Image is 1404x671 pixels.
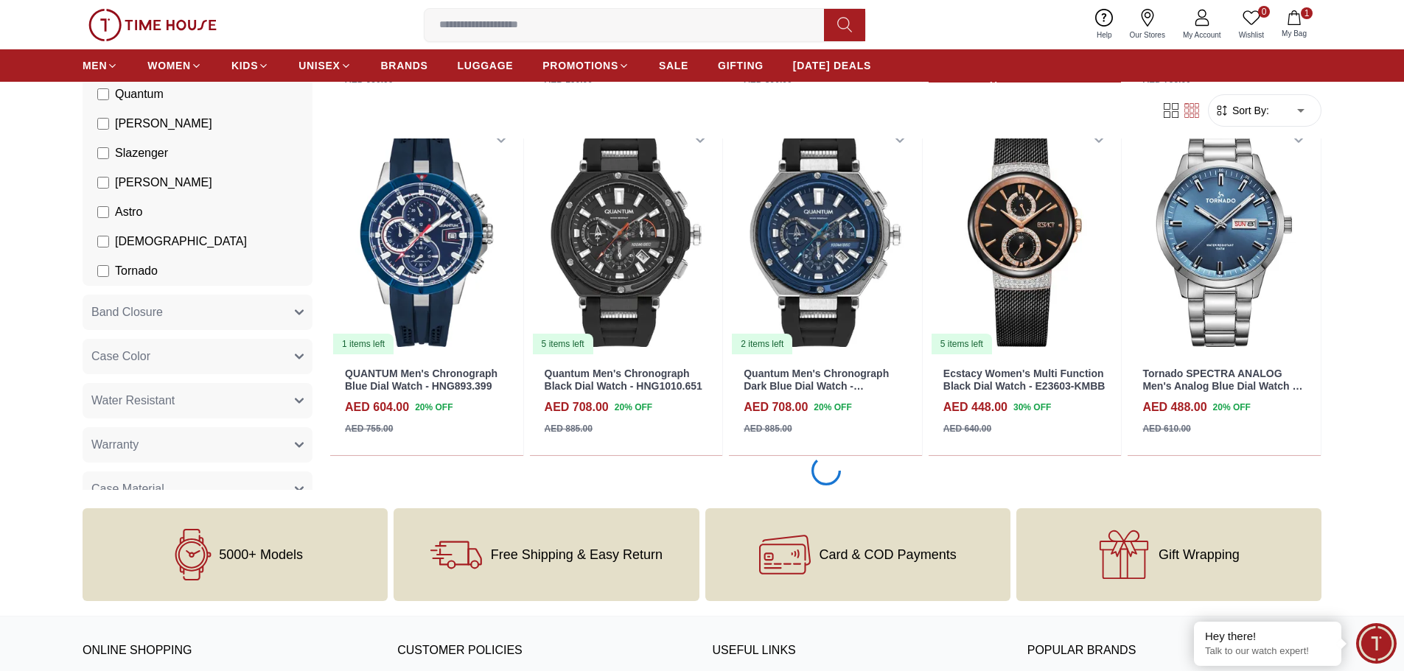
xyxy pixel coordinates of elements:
[1205,629,1330,644] div: Hey there!
[929,113,1122,356] img: Ecstacy Women's Multi Function Black Dial Watch - E23603-KMBB
[458,58,514,73] span: LUGGAGE
[718,52,764,79] a: GIFTING
[1177,29,1227,41] span: My Account
[1088,6,1121,43] a: Help
[659,52,688,79] a: SALE
[1273,7,1316,42] button: 1My Bag
[820,547,957,562] span: Card & COD Payments
[91,348,150,366] span: Case Color
[542,52,629,79] a: PROMOTIONS
[932,334,992,354] div: 5 items left
[115,204,142,222] span: Astro
[793,52,871,79] a: [DATE] DEALS
[97,207,109,219] input: Astro
[115,175,212,192] span: [PERSON_NAME]
[1128,113,1321,356] img: Tornado SPECTRA ANALOG Men's Analog Blue Dial Watch - T23001-SBSL
[545,422,593,435] div: AED 885.00
[713,640,1007,662] h3: USEFUL LINKS
[530,113,723,356] img: Quantum Men's Chronograph Black Dial Watch - HNG1010.651
[1276,28,1313,39] span: My Bag
[814,401,851,414] span: 20 % OFF
[231,52,269,79] a: KIDS
[530,113,723,356] a: Quantum Men's Chronograph Black Dial Watch - HNG1010.6515 items left
[1258,6,1270,18] span: 0
[83,640,377,662] h3: ONLINE SHOPPING
[298,52,351,79] a: UNISEX
[744,368,889,404] a: Quantum Men's Chronograph Dark Blue Dial Watch - HNG1010.391
[1027,640,1321,662] h3: Popular Brands
[793,58,871,73] span: [DATE] DEALS
[115,263,158,281] span: Tornado
[83,52,118,79] a: MEN
[83,384,312,419] button: Water Resistant
[744,422,792,435] div: AED 885.00
[381,58,428,73] span: BRANDS
[1229,103,1269,118] span: Sort By:
[943,422,991,435] div: AED 640.00
[97,89,109,101] input: Quantum
[333,334,394,354] div: 1 items left
[1091,29,1118,41] span: Help
[1013,401,1051,414] span: 30 % OFF
[115,116,212,133] span: [PERSON_NAME]
[1301,7,1313,19] span: 1
[729,113,922,356] img: Quantum Men's Chronograph Dark Blue Dial Watch - HNG1010.391
[415,401,453,414] span: 20 % OFF
[533,334,593,354] div: 5 items left
[1159,547,1240,562] span: Gift Wrapping
[1215,103,1269,118] button: Sort By:
[97,236,109,248] input: [DEMOGRAPHIC_DATA]
[542,58,618,73] span: PROMOTIONS
[330,113,523,356] a: QUANTUM Men's Chronograph Blue Dial Watch - HNG893.3991 items left
[1356,623,1397,664] div: Chat Widget
[491,547,663,562] span: Free Shipping & Easy Return
[1230,6,1273,43] a: 0Wishlist
[729,113,922,356] a: Quantum Men's Chronograph Dark Blue Dial Watch - HNG1010.3912 items left
[1121,6,1174,43] a: Our Stores
[458,52,514,79] a: LUGGAGE
[1205,645,1330,658] p: Talk to our watch expert!
[83,472,312,507] button: Case Material
[91,481,164,499] span: Case Material
[381,52,428,79] a: BRANDS
[1124,29,1171,41] span: Our Stores
[615,401,652,414] span: 20 % OFF
[943,368,1106,392] a: Ecstacy Women's Multi Function Black Dial Watch - E23603-KMBB
[231,58,258,73] span: KIDS
[91,437,139,454] span: Warranty
[1213,401,1251,414] span: 20 % OFF
[345,398,409,416] h4: AED 604.00
[147,52,202,79] a: WOMEN
[929,113,1122,356] a: Ecstacy Women's Multi Function Black Dial Watch - E23603-KMBB5 items left
[744,398,808,416] h4: AED 708.00
[659,58,688,73] span: SALE
[345,422,393,435] div: AED 755.00
[545,398,609,416] h4: AED 708.00
[330,113,523,356] img: QUANTUM Men's Chronograph Blue Dial Watch - HNG893.399
[97,178,109,189] input: [PERSON_NAME]
[115,145,168,163] span: Slazenger
[397,640,691,662] h3: CUSTOMER POLICIES
[718,58,764,73] span: GIFTING
[83,58,107,73] span: MEN
[219,547,303,562] span: 5000+ Models
[1233,29,1270,41] span: Wishlist
[97,119,109,130] input: [PERSON_NAME]
[91,304,163,322] span: Band Closure
[115,233,247,251] span: [DEMOGRAPHIC_DATA]
[97,266,109,278] input: Tornado
[345,368,497,392] a: QUANTUM Men's Chronograph Blue Dial Watch - HNG893.399
[943,398,1007,416] h4: AED 448.00
[83,295,312,331] button: Band Closure
[1142,398,1206,416] h4: AED 488.00
[88,9,217,41] img: ...
[732,334,792,354] div: 2 items left
[545,368,702,392] a: Quantum Men's Chronograph Black Dial Watch - HNG1010.651
[1142,422,1190,435] div: AED 610.00
[1142,368,1302,404] a: Tornado SPECTRA ANALOG Men's Analog Blue Dial Watch - T23001-SBSL
[97,148,109,160] input: Slazenger
[83,340,312,375] button: Case Color
[115,86,164,104] span: Quantum
[91,393,175,410] span: Water Resistant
